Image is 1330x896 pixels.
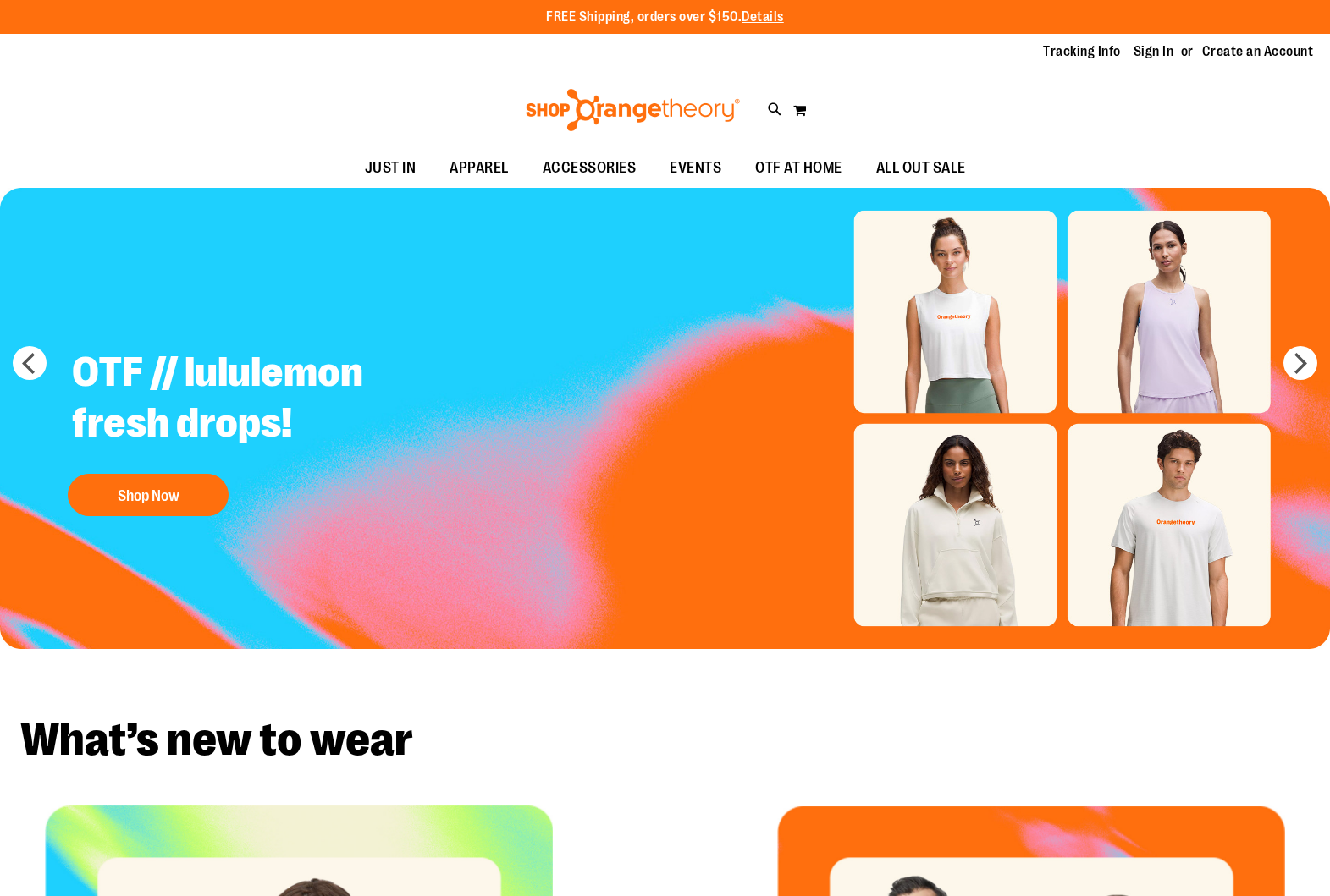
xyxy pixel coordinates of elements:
[742,9,784,25] a: Details
[1202,42,1314,61] a: Create an Account
[450,149,509,187] span: APPAREL
[365,149,417,187] span: JUST IN
[20,717,1310,763] h2: What’s new to wear
[670,149,721,187] span: EVENTS
[1043,42,1121,61] a: Tracking Info
[1134,42,1174,61] a: Sign In
[523,89,742,131] img: Shop Orangetheory
[755,149,842,187] span: OTF AT HOME
[13,346,47,380] button: prev
[59,334,480,525] a: OTF // lululemon fresh drops! Shop Now
[1283,346,1317,380] button: next
[876,149,966,187] span: ALL OUT SALE
[543,149,637,187] span: ACCESSORIES
[546,8,784,27] p: FREE Shipping, orders over $150.
[68,474,229,516] button: Shop Now
[59,334,480,465] h2: OTF // lululemon fresh drops!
